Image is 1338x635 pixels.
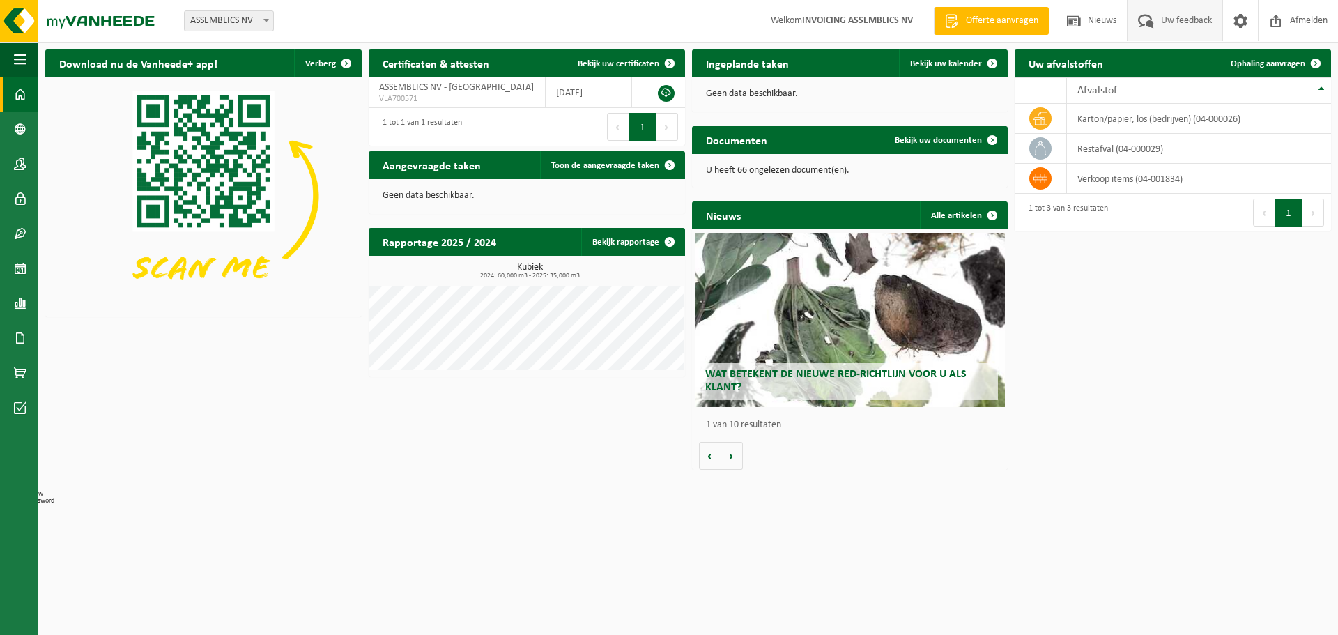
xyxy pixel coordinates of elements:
[45,49,231,77] h2: Download nu de Vanheede+ app!
[1015,49,1117,77] h2: Uw afvalstoffen
[567,49,684,77] a: Bekijk uw certificaten
[699,442,721,470] button: Vorige
[45,77,362,314] img: Download de VHEPlus App
[578,59,659,68] span: Bekijk uw certificaten
[802,15,913,26] strong: INVOICING ASSEMBLICS NV
[706,166,994,176] p: U heeft 66 ongelezen document(en).
[1067,134,1331,164] td: restafval (04-000029)
[369,151,495,178] h2: Aangevraagde taken
[884,126,1006,154] a: Bekijk uw documenten
[581,228,684,256] a: Bekijk rapportage
[895,136,982,145] span: Bekijk uw documenten
[1231,59,1305,68] span: Ophaling aanvragen
[379,82,534,93] span: ASSEMBLICS NV - [GEOGRAPHIC_DATA]
[692,201,755,229] h2: Nieuws
[379,93,535,105] span: VLA700571
[369,228,510,255] h2: Rapportage 2025 / 2024
[540,151,684,179] a: Toon de aangevraagde taken
[1220,49,1330,77] a: Ophaling aanvragen
[369,49,503,77] h2: Certificaten & attesten
[656,113,678,141] button: Next
[1275,199,1302,227] button: 1
[383,191,671,201] p: Geen data beschikbaar.
[692,49,803,77] h2: Ingeplande taken
[1022,197,1108,228] div: 1 tot 3 van 3 resultaten
[184,10,274,31] span: ASSEMBLICS NV
[705,369,967,393] span: Wat betekent de nieuwe RED-richtlijn voor u als klant?
[920,201,1006,229] a: Alle artikelen
[376,263,685,280] h3: Kubiek
[1302,199,1324,227] button: Next
[962,14,1042,28] span: Offerte aanvragen
[706,420,1001,430] p: 1 van 10 resultaten
[721,442,743,470] button: Volgende
[551,161,659,170] span: Toon de aangevraagde taken
[1253,199,1275,227] button: Previous
[185,11,273,31] span: ASSEMBLICS NV
[546,77,632,108] td: [DATE]
[305,59,336,68] span: Verberg
[629,113,656,141] button: 1
[934,7,1049,35] a: Offerte aanvragen
[695,233,1005,407] a: Wat betekent de nieuwe RED-richtlijn voor u als klant?
[607,113,629,141] button: Previous
[376,112,462,142] div: 1 tot 1 van 1 resultaten
[294,49,360,77] button: Verberg
[1067,164,1331,194] td: verkoop items (04-001834)
[376,273,685,280] span: 2024: 60,000 m3 - 2025: 35,000 m3
[1077,85,1117,96] span: Afvalstof
[1067,104,1331,134] td: karton/papier, los (bedrijven) (04-000026)
[692,126,781,153] h2: Documenten
[706,89,994,99] p: Geen data beschikbaar.
[910,59,982,68] span: Bekijk uw kalender
[899,49,1006,77] a: Bekijk uw kalender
